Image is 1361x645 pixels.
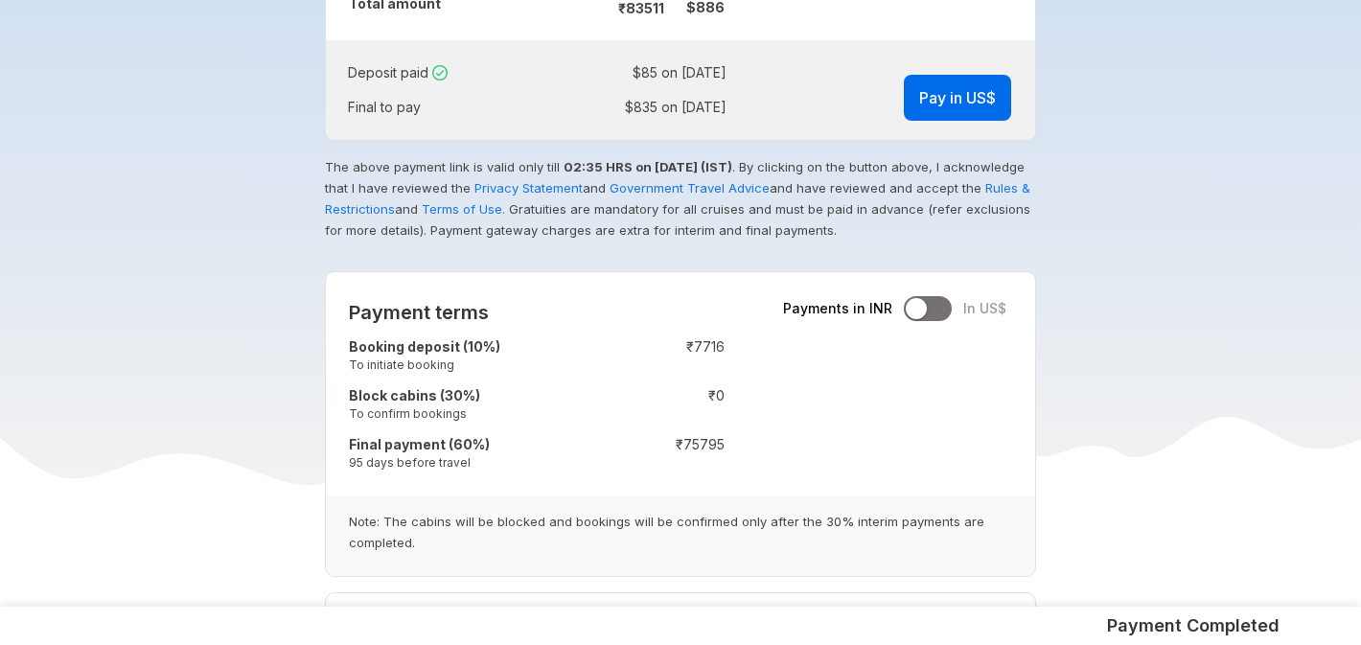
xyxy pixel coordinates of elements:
td: : [543,56,550,90]
small: To confirm bookings [349,405,601,422]
td: : [601,334,611,382]
h5: Payment Completed [1107,614,1280,637]
td: $ 835 on [DATE] [551,94,727,121]
small: Note: The cabins will be blocked and bookings will be confirmed only after the 30% interim paymen... [326,495,1036,576]
span: Payments in INR [783,299,892,318]
td: $ 85 on [DATE] [551,59,727,86]
td: : [543,90,550,125]
td: Final to pay [348,90,544,125]
strong: Booking deposit (10%) [349,338,500,355]
strong: Block cabins (30%) [349,387,480,403]
td: ₹ 7716 [611,334,725,382]
a: Privacy Statement [474,180,583,196]
td: : [601,382,611,431]
button: Pay in US$ [904,75,1011,121]
td: ₹ 0 [611,382,725,431]
span: In US$ [963,299,1006,318]
strong: 02:35 HRS on [DATE] (IST) [564,159,732,174]
strong: Final payment (60%) [349,436,490,452]
td: : [601,431,611,480]
p: The above payment link is valid only till . By clicking on the button above, I acknowledge that I... [325,156,1032,241]
h2: Payment terms [349,301,725,324]
a: Terms of Use. [422,201,505,217]
small: To initiate booking [349,357,601,373]
a: Government Travel Advice [610,180,770,196]
td: ₹ 75795 [611,431,725,480]
td: Deposit paid [348,56,544,90]
small: 95 days before travel [349,454,601,471]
